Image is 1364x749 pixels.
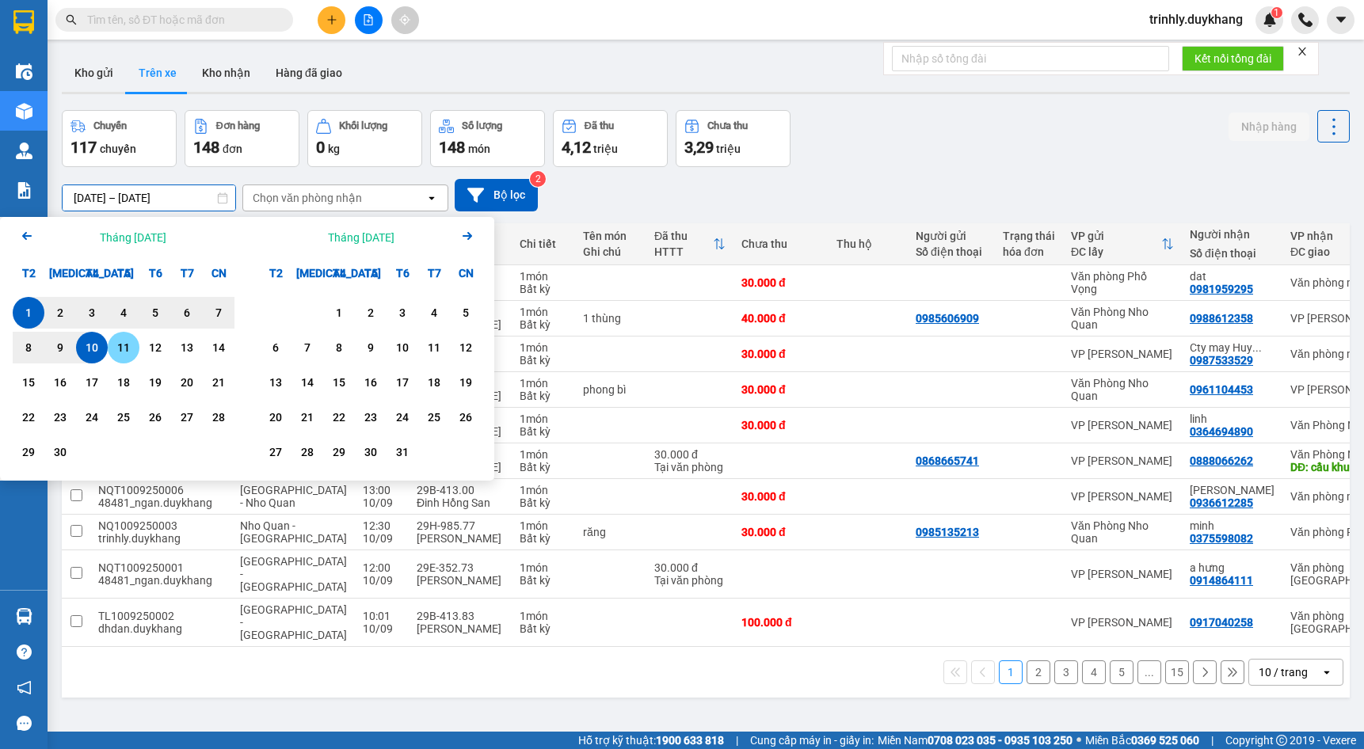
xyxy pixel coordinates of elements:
[1071,377,1174,402] div: Văn Phòng Nho Quan
[1071,519,1174,545] div: Văn Phòng Nho Quan
[49,338,71,357] div: 9
[323,257,355,289] div: T4
[583,245,638,258] div: Ghi chú
[98,519,224,532] div: NQ1009250003
[562,138,591,157] span: 4,12
[363,14,374,25] span: file-add
[260,332,291,363] div: Choose Thứ Hai, tháng 10 6 2025. It's available.
[70,138,97,157] span: 117
[81,373,103,392] div: 17
[108,401,139,433] div: Choose Thứ Năm, tháng 09 25 2025. It's available.
[93,120,127,131] div: Chuyến
[171,332,203,363] div: Choose Thứ Bảy, tháng 09 13 2025. It's available.
[13,10,34,34] img: logo-vxr
[328,230,394,245] div: Tháng [DATE]
[176,303,198,322] div: 6
[1027,660,1050,684] button: 2
[1110,660,1133,684] button: 5
[76,332,108,363] div: Selected end date. Thứ Tư, tháng 09 10 2025. It's available.
[63,185,235,211] input: Select a date range.
[1137,660,1161,684] button: ...
[520,484,567,496] div: 1 món
[676,110,791,167] button: Chưa thu3,29 triệu
[520,306,567,318] div: 1 món
[339,120,387,131] div: Khối lượng
[49,408,71,427] div: 23
[76,401,108,433] div: Choose Thứ Tư, tháng 09 24 2025. It's available.
[17,408,40,427] div: 22
[355,297,387,329] div: Choose Thứ Năm, tháng 10 2 2025. It's available.
[520,413,567,425] div: 1 món
[1071,306,1174,331] div: Văn Phòng Nho Quan
[240,519,347,545] span: Nho Quan - [GEOGRAPHIC_DATA]
[76,297,108,329] div: Choose Thứ Tư, tháng 09 3 2025. It's available.
[418,332,450,363] div: Choose Thứ Bảy, tháng 10 11 2025. It's available.
[203,367,234,398] div: Choose Chủ Nhật, tháng 09 21 2025. It's available.
[1071,419,1174,432] div: VP [PERSON_NAME]
[328,408,350,427] div: 22
[139,401,171,433] div: Choose Thứ Sáu, tháng 09 26 2025. It's available.
[430,110,545,167] button: Số lượng148món
[1054,660,1078,684] button: 3
[999,660,1023,684] button: 1
[520,318,567,331] div: Bất kỳ
[144,303,166,322] div: 5
[1190,247,1274,260] div: Số điện thoại
[208,338,230,357] div: 14
[741,419,821,432] div: 30.000 đ
[328,338,350,357] div: 8
[458,226,477,248] button: Next month.
[1327,6,1354,34] button: caret-down
[916,312,979,325] div: 0985606909
[17,226,36,248] button: Previous month.
[260,436,291,468] div: Choose Thứ Hai, tháng 10 27 2025. It's available.
[654,245,713,258] div: HTTT
[417,519,504,532] div: 29H-985.77
[1190,425,1253,438] div: 0364694890
[13,332,44,363] div: Choose Thứ Hai, tháng 09 8 2025. It's available.
[360,443,382,462] div: 30
[520,270,567,283] div: 1 món
[1190,454,1253,467] div: 0888066262
[360,303,382,322] div: 2
[450,257,482,289] div: CN
[1165,660,1189,684] button: 15
[520,448,567,461] div: 1 món
[1190,341,1274,354] div: Cty may Huy Hoàng
[1071,270,1174,295] div: Văn phòng Phố Vọng
[520,341,567,354] div: 1 món
[458,226,477,245] svg: Arrow Right
[17,373,40,392] div: 15
[455,338,477,357] div: 12
[1190,413,1274,425] div: linh
[291,436,323,468] div: Choose Thứ Ba, tháng 10 28 2025. It's available.
[44,401,76,433] div: Choose Thứ Ba, tháng 09 23 2025. It's available.
[418,401,450,433] div: Choose Thứ Bảy, tháng 10 25 2025. It's available.
[1190,270,1274,283] div: dat
[423,338,445,357] div: 11
[355,436,387,468] div: Choose Thứ Năm, tháng 10 30 2025. It's available.
[707,120,748,131] div: Chưa thu
[176,373,198,392] div: 20
[108,297,139,329] div: Choose Thứ Năm, tháng 09 4 2025. It's available.
[468,143,490,155] span: món
[112,338,135,357] div: 11
[387,297,418,329] div: Choose Thứ Sáu, tháng 10 3 2025. It's available.
[1071,454,1174,467] div: VP [PERSON_NAME]
[16,143,32,159] img: warehouse-icon
[208,303,230,322] div: 7
[646,223,733,265] th: Toggle SortBy
[418,297,450,329] div: Choose Thứ Bảy, tháng 10 4 2025. It's available.
[16,608,32,625] img: warehouse-icon
[87,11,274,29] input: Tìm tên, số ĐT hoặc mã đơn
[1003,245,1055,258] div: hóa đơn
[291,257,323,289] div: [MEDICAL_DATA]
[323,401,355,433] div: Choose Thứ Tư, tháng 10 22 2025. It's available.
[291,332,323,363] div: Choose Thứ Ba, tháng 10 7 2025. It's available.
[462,120,502,131] div: Số lượng
[450,332,482,363] div: Choose Chủ Nhật, tháng 10 12 2025. It's available.
[360,408,382,427] div: 23
[741,238,821,250] div: Chưa thu
[391,408,413,427] div: 24
[916,245,987,258] div: Số điện thoại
